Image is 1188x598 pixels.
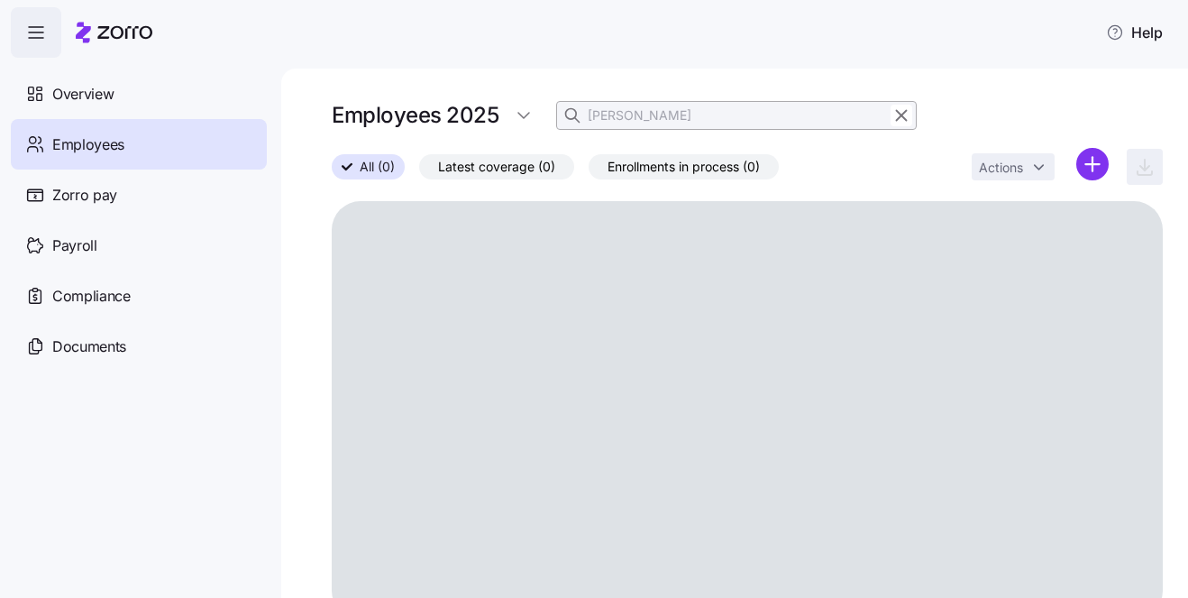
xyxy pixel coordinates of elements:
svg: add icon [1076,148,1109,180]
span: Payroll [52,235,97,257]
h1: Employees 2025 [332,101,498,129]
span: Documents [52,336,126,358]
span: Overview [52,83,114,106]
span: Enrollments in process (0) [608,155,760,179]
button: Actions [972,153,1055,180]
input: Search Employees [556,101,917,130]
a: Employees [11,119,267,170]
span: Help [1106,22,1163,43]
span: Zorro pay [52,184,117,207]
a: Documents [11,321,267,372]
span: Latest coverage (0) [438,155,555,179]
a: Payroll [11,220,267,271]
a: Zorro pay [11,170,267,220]
span: All (0) [360,155,395,179]
a: Overview [11,69,267,119]
a: Compliance [11,271,267,321]
button: Help [1092,14,1177,51]
span: Actions [979,161,1023,174]
span: Employees [52,133,124,156]
span: Compliance [52,285,131,308]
